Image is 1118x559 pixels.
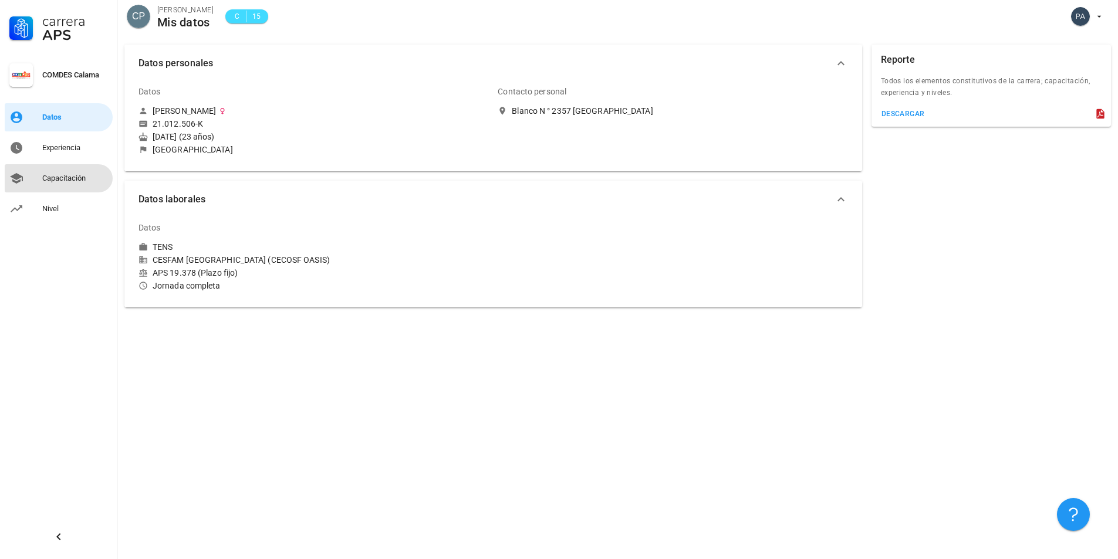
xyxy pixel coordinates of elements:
div: COMDES Calama [42,70,108,80]
span: CP [132,5,145,28]
span: 15 [252,11,261,22]
a: Blanco N ° 2357 [GEOGRAPHIC_DATA] [498,106,847,116]
div: Reporte [881,45,915,75]
div: Todos los elementos constitutivos de la carrera; capacitación, experiencia y niveles. [872,75,1111,106]
button: Datos laborales [124,181,862,218]
div: Jornada completa [139,280,488,291]
div: Datos [42,113,108,122]
div: APS 19.378 (Plazo fijo) [139,267,488,278]
span: Datos personales [139,55,834,72]
div: Capacitación [42,174,108,183]
a: Capacitación [5,164,113,192]
div: Datos [139,214,161,242]
div: TENS [153,242,173,252]
div: [GEOGRAPHIC_DATA] [153,144,233,155]
div: Datos [139,77,161,106]
a: Datos [5,103,113,131]
div: [DATE] (23 años) [139,131,488,142]
button: Datos personales [124,45,862,82]
div: Contacto personal [498,77,566,106]
div: CESFAM [GEOGRAPHIC_DATA] (CECOSF OASIS) [139,255,488,265]
button: descargar [876,106,930,122]
div: avatar [127,5,150,28]
div: [PERSON_NAME] [153,106,216,116]
div: Experiencia [42,143,108,153]
div: descargar [881,110,925,118]
div: Carrera [42,14,108,28]
div: avatar [1071,7,1090,26]
div: 21.012.506-K [153,118,203,129]
span: C [232,11,242,22]
div: Blanco N ° 2357 [GEOGRAPHIC_DATA] [512,106,653,116]
div: Nivel [42,204,108,214]
div: [PERSON_NAME] [157,4,214,16]
a: Nivel [5,195,113,223]
span: Datos laborales [139,191,834,208]
a: Experiencia [5,134,113,162]
div: APS [42,28,108,42]
div: Mis datos [157,16,214,29]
